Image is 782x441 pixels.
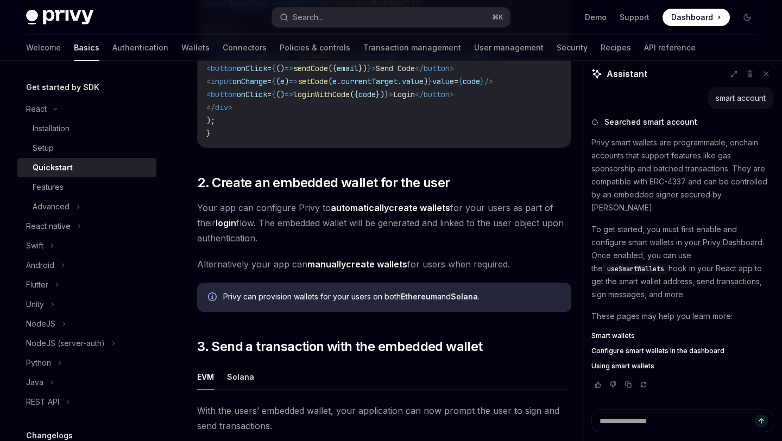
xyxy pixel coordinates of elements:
button: Toggle dark mode [739,9,756,26]
span: e [280,76,285,86]
button: Send message [755,414,768,427]
span: < [206,63,211,73]
span: Searched smart account [604,117,697,127]
span: Configure smart wallets in the dashboard [591,347,724,355]
span: => [285,90,293,99]
a: Quickstart [17,158,156,177]
span: ) [424,76,428,86]
strong: automatically [331,202,389,213]
span: code [463,76,480,86]
button: Search...⌘K [272,8,509,27]
span: Using smart wallets [591,362,654,370]
span: </ [206,103,215,112]
span: } [206,129,211,138]
div: smart account [716,93,766,104]
div: Setup [33,142,54,155]
span: button [211,63,237,73]
a: Basics [74,35,99,61]
span: </ [415,63,424,73]
span: > [228,103,232,112]
span: loginWithCode [293,90,350,99]
a: Installation [17,119,156,138]
div: React native [26,220,71,233]
a: Transaction management [363,35,461,61]
h5: Get started by SDK [26,81,99,94]
div: Advanced [33,200,70,213]
span: ({ [350,90,358,99]
span: onClick [237,63,267,73]
span: ⌘ K [492,13,503,22]
span: /> [484,76,493,86]
div: Android [26,259,54,272]
a: Wallets [181,35,210,61]
div: Java [26,376,43,389]
span: Assistant [607,67,647,80]
div: Quickstart [33,161,73,174]
a: Smart wallets [591,331,773,340]
div: Unity [26,298,44,311]
span: = [454,76,458,86]
span: } [428,76,432,86]
a: Features [17,177,156,197]
a: Using smart wallets [591,362,773,370]
button: Searched smart account [591,117,773,127]
a: Security [557,35,588,61]
div: Python [26,356,51,369]
a: Setup [17,138,156,158]
span: < [206,90,211,99]
a: manuallycreate wallets [307,259,407,270]
span: button [211,90,237,99]
div: REST API [26,395,59,408]
p: To get started, you must first enable and configure smart wallets in your Privy Dashboard. Once e... [591,223,773,301]
span: } [480,76,484,86]
span: code [358,90,376,99]
span: () [276,63,285,73]
div: Installation [33,122,70,135]
span: < [206,76,211,86]
span: > [389,90,393,99]
div: NodeJS (server-auth) [26,337,105,350]
span: > [450,63,454,73]
strong: manually [307,259,346,270]
span: button [424,63,450,73]
strong: Ethereum [401,292,437,301]
span: Login [393,90,415,99]
span: button [424,90,450,99]
span: div [215,103,228,112]
span: => [289,76,298,86]
span: } [367,63,371,73]
svg: Info [208,292,219,303]
span: = [267,76,272,86]
span: => [285,63,293,73]
span: 2. Create an embedded wallet for the user [197,174,450,191]
span: ); [206,116,215,125]
div: Flutter [26,278,48,291]
strong: login [216,218,236,228]
span: { [272,63,276,73]
button: Solana [227,364,254,389]
span: onChange [232,76,267,86]
div: NodeJS [26,317,55,330]
span: { [272,90,276,99]
span: ) [285,76,289,86]
span: Your app can configure Privy to for your users as part of their flow. The embedded wallet will be... [197,200,571,246]
div: Search... [293,11,323,24]
span: 3. Send a transaction with the embedded wallet [197,338,482,355]
span: email [337,63,358,73]
span: > [371,63,376,73]
span: ( [328,76,332,86]
div: React [26,103,47,116]
a: Demo [585,12,607,23]
span: { [272,76,276,86]
span: Smart wallets [591,331,635,340]
span: } [384,90,389,99]
span: { [458,76,463,86]
span: ({ [328,63,337,73]
a: automaticallycreate wallets [331,202,450,214]
a: API reference [644,35,696,61]
a: Authentication [112,35,168,61]
span: input [211,76,232,86]
a: Connectors [223,35,267,61]
span: setCode [298,76,328,86]
a: Dashboard [663,9,730,26]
